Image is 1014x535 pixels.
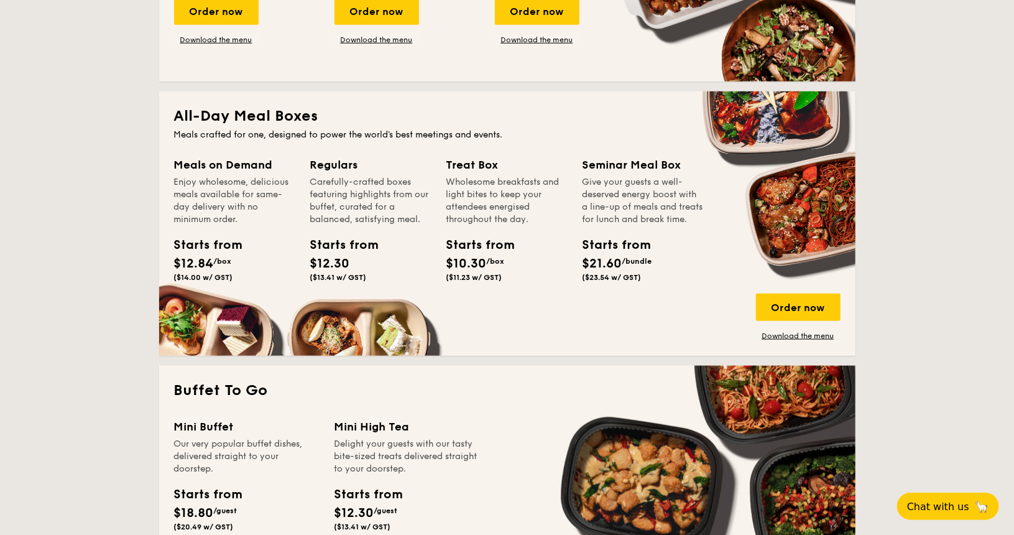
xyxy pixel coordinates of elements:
div: Regulars [310,156,431,174]
h2: Buffet To Go [174,381,841,401]
div: Treat Box [446,156,568,174]
span: ($11.23 w/ GST) [446,273,502,282]
div: Meals on Demand [174,156,295,174]
div: Starts from [446,236,502,254]
span: ($13.41 w/ GST) [334,523,391,531]
div: Mini High Tea [334,418,480,435]
a: Download the menu [334,35,419,45]
a: Download the menu [495,35,579,45]
span: $18.80 [174,506,214,521]
span: $21.60 [583,256,622,271]
span: /box [487,257,505,266]
div: Starts from [334,485,402,504]
button: Chat with us🦙 [897,493,999,520]
div: Give your guests a well-deserved energy boost with a line-up of meals and treats for lunch and br... [583,176,704,226]
div: Starts from [310,236,366,254]
div: Starts from [583,236,638,254]
div: Mini Buffet [174,418,320,435]
span: ($14.00 w/ GST) [174,273,233,282]
div: Enjoy wholesome, delicious meals available for same-day delivery with no minimum order. [174,176,295,226]
div: Starts from [174,485,242,504]
span: $12.30 [334,506,374,521]
a: Download the menu [174,35,259,45]
span: $10.30 [446,256,487,271]
div: Seminar Meal Box [583,156,704,174]
span: /bundle [622,257,652,266]
h2: All-Day Meal Boxes [174,106,841,126]
span: /guest [214,506,237,515]
span: 🦙 [974,500,989,514]
div: Carefully-crafted boxes featuring highlights from our buffet, curated for a balanced, satisfying ... [310,176,431,226]
span: ($23.54 w/ GST) [583,273,642,282]
span: $12.30 [310,256,350,271]
span: Chat with us [907,501,969,513]
span: ($20.49 w/ GST) [174,523,234,531]
div: Order now [756,294,841,321]
div: Our very popular buffet dishes, delivered straight to your doorstep. [174,438,320,475]
div: Starts from [174,236,230,254]
span: /guest [374,506,398,515]
span: $12.84 [174,256,214,271]
div: Meals crafted for one, designed to power the world's best meetings and events. [174,129,841,141]
div: Wholesome breakfasts and light bites to keep your attendees energised throughout the day. [446,176,568,226]
span: ($13.41 w/ GST) [310,273,367,282]
a: Download the menu [756,331,841,341]
div: Delight your guests with our tasty bite-sized treats delivered straight to your doorstep. [334,438,480,475]
span: /box [214,257,232,266]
